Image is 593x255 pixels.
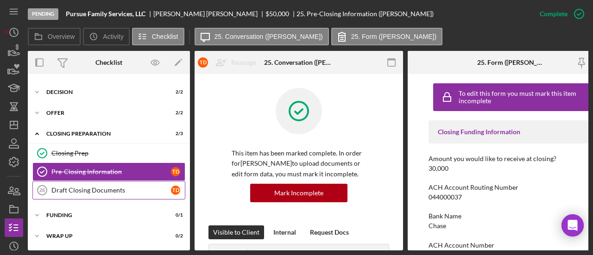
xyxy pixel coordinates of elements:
a: 26Draft Closing DocumentsTD [32,181,185,199]
div: Mark Incomplete [274,184,323,202]
label: Overview [48,33,75,40]
a: Closing Prep [32,144,185,162]
div: Closing Preparation [46,131,160,137]
div: Complete [540,5,568,23]
button: TDReassign [193,53,265,72]
div: 0 / 2 [166,233,183,239]
div: 25. Form ([PERSON_NAME]) [477,59,547,66]
div: 2 / 2 [166,110,183,116]
div: 044000037 [429,193,462,201]
div: Funding [46,212,160,218]
div: Offer [46,110,160,116]
b: Pursue Family Services, LLC [66,10,145,18]
div: Internal [273,225,296,239]
p: This item has been marked complete. In order for [PERSON_NAME] to upload documents or edit form d... [232,148,366,179]
a: Pre-Closing InformationTD [32,162,185,181]
div: 0 / 1 [166,212,183,218]
div: Request Docs [310,225,349,239]
div: To edit this form you must mark this item incomplete [459,90,588,105]
button: Visible to Client [208,225,264,239]
div: [PERSON_NAME] [PERSON_NAME] [153,10,265,18]
button: Complete [530,5,588,23]
div: Draft Closing Documents [51,187,171,194]
div: Chase [429,222,446,230]
div: Visible to Client [213,225,259,239]
div: Decision [46,89,160,95]
div: 25. Conversation ([PERSON_NAME]) [264,59,334,66]
div: 2 / 2 [166,89,183,95]
button: Activity [83,28,129,45]
div: Closing Funding Information [438,128,586,136]
div: T D [171,167,180,176]
label: 25. Conversation ([PERSON_NAME]) [214,33,323,40]
div: Closing Prep [51,149,185,157]
tspan: 26 [39,187,45,193]
label: 25. Form ([PERSON_NAME]) [351,33,436,40]
div: Checklist [95,59,122,66]
div: Pre-Closing Information [51,168,171,175]
button: 25. Form ([PERSON_NAME]) [331,28,442,45]
div: Wrap Up [46,233,160,239]
button: 25. Conversation ([PERSON_NAME]) [195,28,329,45]
div: Reassign [231,53,256,72]
div: Open Intercom Messenger [561,214,584,236]
div: 25. Pre-Closing Information ([PERSON_NAME]) [296,10,434,18]
div: T D [198,57,208,68]
label: Checklist [152,33,178,40]
div: 30,000 [429,165,448,172]
label: Activity [103,33,123,40]
div: T D [171,186,180,195]
button: Overview [28,28,81,45]
div: $50,000 [265,10,289,18]
button: Request Docs [305,225,353,239]
button: Mark Incomplete [250,184,347,202]
div: 2 / 3 [166,131,183,137]
button: Internal [269,225,301,239]
div: Pending [28,8,58,20]
button: Checklist [132,28,184,45]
